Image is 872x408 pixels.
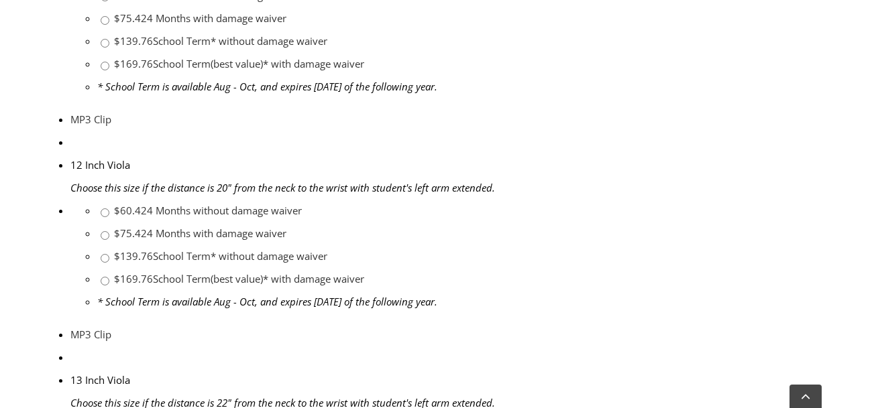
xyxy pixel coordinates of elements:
a: $169.76School Term(best value)* with damage waiver [114,272,364,285]
a: MP3 Clip [70,113,111,126]
a: $169.76School Term(best value)* with damage waiver [114,57,364,70]
em: * School Term is available Aug - Oct, and expires [DATE] of the following year. [97,80,437,93]
span: $75.42 [114,226,147,240]
span: $139.76 [114,249,153,263]
em: Choose this size if the distance is 20" from the neck to the wrist with student's left arm extended. [70,181,495,194]
span: $75.42 [114,11,147,25]
span: $169.76 [114,272,153,285]
a: $75.424 Months with damage waiver [114,226,286,240]
span: $169.76 [114,57,153,70]
div: 13 Inch Viola [70,368,665,391]
div: 12 Inch Viola [70,153,665,176]
a: MP3 Clip [70,328,111,341]
a: $75.424 Months with damage waiver [114,11,286,25]
a: $60.424 Months without damage waiver [114,204,302,217]
a: $139.76School Term* without damage waiver [114,34,327,48]
em: * School Term is available Aug - Oct, and expires [DATE] of the following year. [97,295,437,308]
span: $139.76 [114,34,153,48]
a: $139.76School Term* without damage waiver [114,249,327,263]
span: $60.42 [114,204,147,217]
